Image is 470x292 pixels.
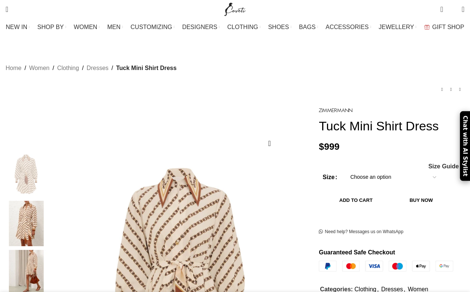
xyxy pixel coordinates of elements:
[227,20,261,35] a: CLOTHING
[319,229,403,235] a: Need help? Messages us on WhatsApp
[6,63,22,73] a: Home
[393,193,450,208] button: Buy now
[2,20,468,35] div: Main navigation
[182,20,220,35] a: DESIGNERS
[441,4,447,9] span: 0
[424,25,430,29] img: GiftBag
[319,108,352,112] img: Zimmermann
[6,23,28,31] span: NEW IN
[424,20,464,35] a: GIFT SHOP
[323,172,337,182] label: Size
[379,23,414,31] span: JEWELLERY
[223,6,248,12] a: Site logo
[107,23,121,31] span: MEN
[319,142,324,152] span: $
[116,63,177,73] span: Tuck Mini Shirt Dress
[4,152,49,197] img: Zimmermann dress
[87,63,109,73] a: Dresses
[37,20,66,35] a: SHOP BY
[299,23,315,31] span: BAGS
[428,164,459,169] a: Size Guide
[182,23,217,31] span: DESIGNERS
[131,20,175,35] a: CUSTOMIZING
[323,193,389,208] button: Add to cart
[57,63,79,73] a: Clothing
[449,2,456,17] div: My Wishlist
[325,23,369,31] span: ACCESSORIES
[299,20,318,35] a: BAGS
[37,23,64,31] span: SHOP BY
[4,201,49,246] img: Zimmermann dresses
[325,20,371,35] a: ACCESSORIES
[107,20,123,35] a: MEN
[450,7,456,13] span: 0
[436,2,447,17] a: 0
[455,85,464,94] a: Next product
[379,20,417,35] a: JEWELLERY
[432,23,464,31] span: GIFT SHOP
[268,20,292,35] a: SHOES
[227,23,258,31] span: CLOTHING
[74,23,97,31] span: WOMEN
[2,2,12,17] a: Search
[319,142,339,152] bdi: 999
[6,63,177,73] nav: Breadcrumb
[438,85,447,94] a: Previous product
[319,118,464,134] h1: Tuck Mini Shirt Dress
[29,63,50,73] a: Women
[319,261,453,272] img: guaranteed-safe-checkout-bordered.j
[74,20,100,35] a: WOMEN
[319,249,395,256] strong: Guaranteed Safe Checkout
[6,20,30,35] a: NEW IN
[268,23,289,31] span: SHOES
[131,23,172,31] span: CUSTOMIZING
